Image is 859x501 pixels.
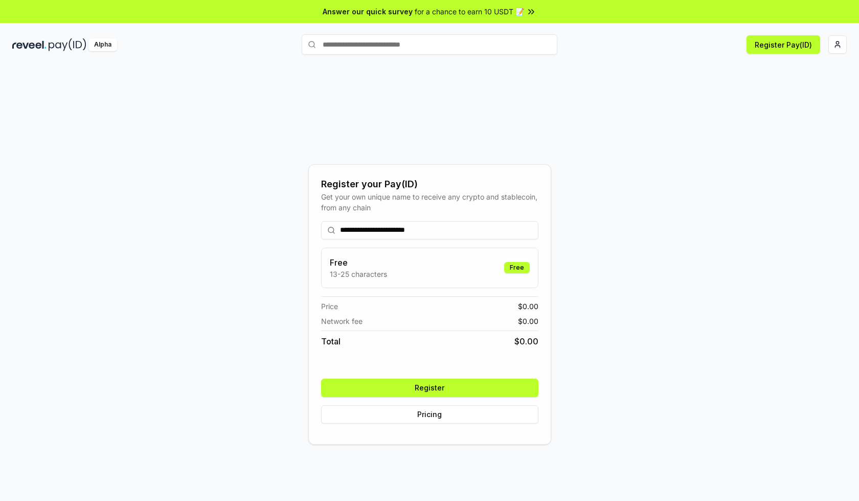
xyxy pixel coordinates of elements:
button: Register Pay(ID) [747,35,820,54]
span: Answer our quick survey [323,6,413,17]
button: Register [321,379,538,397]
span: Price [321,301,338,312]
div: Free [504,262,530,273]
span: $ 0.00 [518,301,538,312]
img: reveel_dark [12,38,47,51]
span: $ 0.00 [514,335,538,347]
p: 13-25 characters [330,269,387,279]
h3: Free [330,256,387,269]
img: pay_id [49,38,86,51]
div: Get your own unique name to receive any crypto and stablecoin, from any chain [321,191,538,213]
span: Total [321,335,341,347]
button: Pricing [321,405,538,424]
div: Register your Pay(ID) [321,177,538,191]
div: Alpha [88,38,117,51]
span: Network fee [321,316,363,326]
span: $ 0.00 [518,316,538,326]
span: for a chance to earn 10 USDT 📝 [415,6,524,17]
